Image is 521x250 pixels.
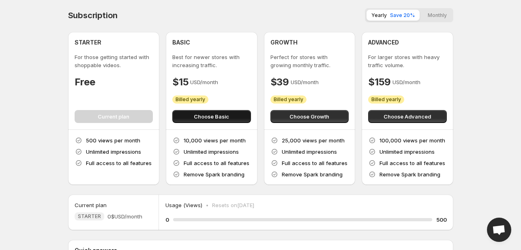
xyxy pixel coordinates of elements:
[282,136,345,144] p: 25,000 views per month
[75,76,95,89] h4: Free
[423,10,452,21] button: Monthly
[368,110,447,123] button: Choose Advanced
[212,201,254,209] p: Resets on [DATE]
[289,112,329,121] span: Choose Growth
[368,95,404,104] div: Billed yearly
[379,136,445,144] p: 100,000 views per month
[371,12,387,18] span: Yearly
[184,170,244,178] p: Remove Spark branding
[379,148,435,156] p: Unlimited impressions
[282,159,347,167] p: Full access to all features
[368,53,447,69] p: For larger stores with heavy traffic volume.
[86,136,140,144] p: 500 views per month
[282,148,337,156] p: Unlimited impressions
[282,170,343,178] p: Remove Spark branding
[75,201,107,209] h5: Current plan
[86,159,152,167] p: Full access to all features
[368,38,399,47] h4: ADVANCED
[194,112,229,121] span: Choose Basic
[367,10,420,21] button: YearlySave 20%
[368,76,391,89] h4: $159
[107,212,142,220] span: 0$ USD/month
[165,216,169,224] h5: 0
[78,213,101,220] span: STARTER
[206,201,209,209] p: •
[270,53,349,69] p: Perfect for stores with growing monthly traffic.
[172,53,251,69] p: Best for newer stores with increasing traffic.
[270,76,289,89] h4: $39
[291,78,319,86] p: USD/month
[379,170,440,178] p: Remove Spark branding
[184,159,249,167] p: Full access to all features
[384,112,431,121] span: Choose Advanced
[270,95,307,104] div: Billed yearly
[190,78,218,86] p: USD/month
[172,110,251,123] button: Choose Basic
[68,11,118,20] h4: Subscription
[487,218,511,242] div: Open chat
[270,38,298,47] h4: GROWTH
[75,38,101,47] h4: STARTER
[75,53,153,69] p: For those getting started with shoppable videos.
[184,136,246,144] p: 10,000 views per month
[172,76,189,89] h4: $15
[184,148,239,156] p: Unlimited impressions
[270,110,349,123] button: Choose Growth
[165,201,202,209] p: Usage (Views)
[86,148,141,156] p: Unlimited impressions
[379,159,445,167] p: Full access to all features
[436,216,447,224] h5: 500
[392,78,420,86] p: USD/month
[172,38,190,47] h4: BASIC
[390,12,415,18] span: Save 20%
[172,95,208,104] div: Billed yearly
